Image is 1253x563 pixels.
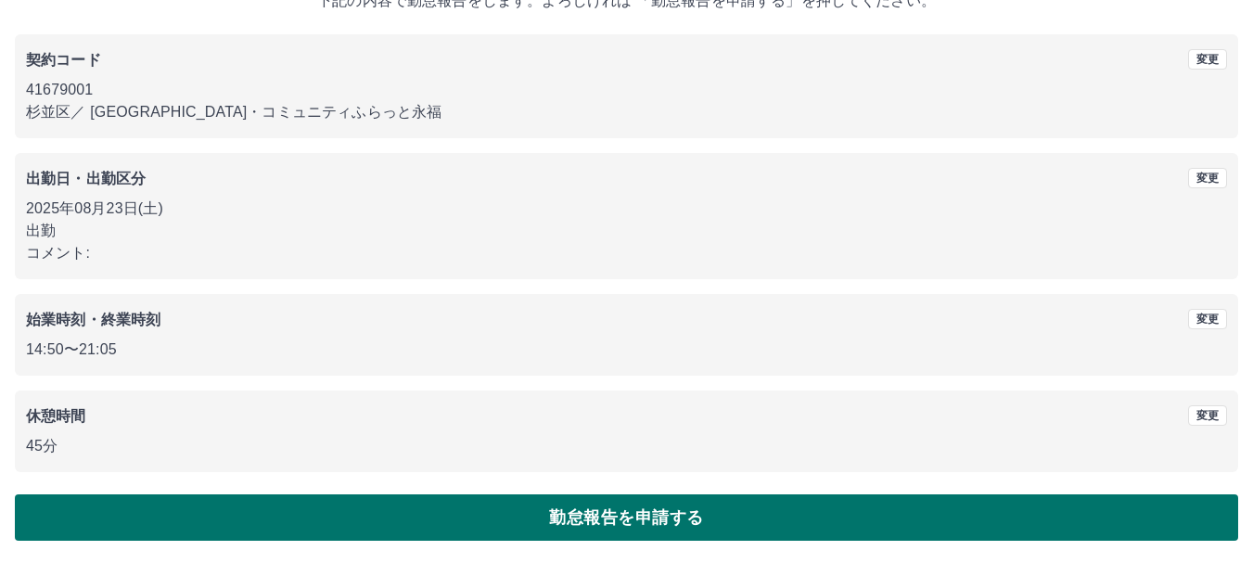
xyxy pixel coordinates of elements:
p: 14:50 〜 21:05 [26,339,1227,361]
button: 変更 [1188,405,1227,426]
p: 2025年08月23日(土) [26,198,1227,220]
b: 契約コード [26,52,101,68]
p: 出勤 [26,220,1227,242]
p: 45分 [26,435,1227,457]
b: 出勤日・出勤区分 [26,171,146,186]
button: 変更 [1188,49,1227,70]
button: 変更 [1188,168,1227,188]
p: コメント: [26,242,1227,264]
p: 41679001 [26,79,1227,101]
button: 勤怠報告を申請する [15,494,1238,541]
p: 杉並区 ／ [GEOGRAPHIC_DATA]・コミュニティふらっと永福 [26,101,1227,123]
b: 始業時刻・終業時刻 [26,312,160,327]
b: 休憩時間 [26,408,86,424]
button: 変更 [1188,309,1227,329]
